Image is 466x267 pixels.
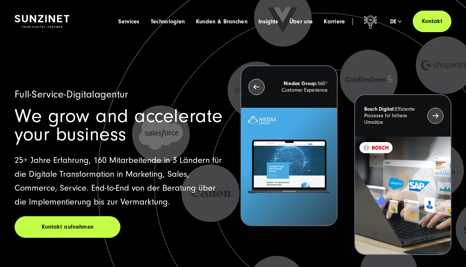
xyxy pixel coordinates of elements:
a: Karriere [324,18,345,25]
img: Letztes Projekt von Niedax. Ein Laptop auf dem die Niedax Website geöffnet ist, auf blauem Hinter... [241,108,337,225]
span: We grow and accelerate your business [15,105,223,145]
p: Effiziente Prozesse für höhere Umsätze [364,106,423,126]
button: Niedax Group:360° Customer Experience Letztes Projekt von Niedax. Ein Laptop auf dem die Niedax W... [240,65,338,226]
a: Technologien [151,18,185,25]
strong: Bosch Digital: [364,106,395,112]
span: Full-Service-Digitalagentur [15,89,128,100]
img: BOSCH - Kundeprojekt - Digital Transformation Agentur SUNZINET [355,137,451,254]
a: Insights [258,18,278,25]
a: Kunden & Branchen [196,18,247,25]
a: Kontakt aufnehmen [15,216,120,238]
a: Services [118,18,140,25]
strong: Niedax Group: [284,81,317,87]
p: 360° Customer Experience [269,80,328,94]
button: Bosch Digital:Effiziente Prozesse für höhere Umsätze BOSCH - Kundeprojekt - Digital Transformatio... [354,94,451,255]
div: de [390,18,402,25]
p: 25+ Jahre Erfahrung, 160 Mitarbeitende in 3 Ländern für die Digitale Transformation in Marketing,... [15,153,226,209]
img: SUNZINET Full Service Digital Agentur [15,15,69,28]
a: Über uns [289,18,313,25]
a: Kontakt [413,11,451,32]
